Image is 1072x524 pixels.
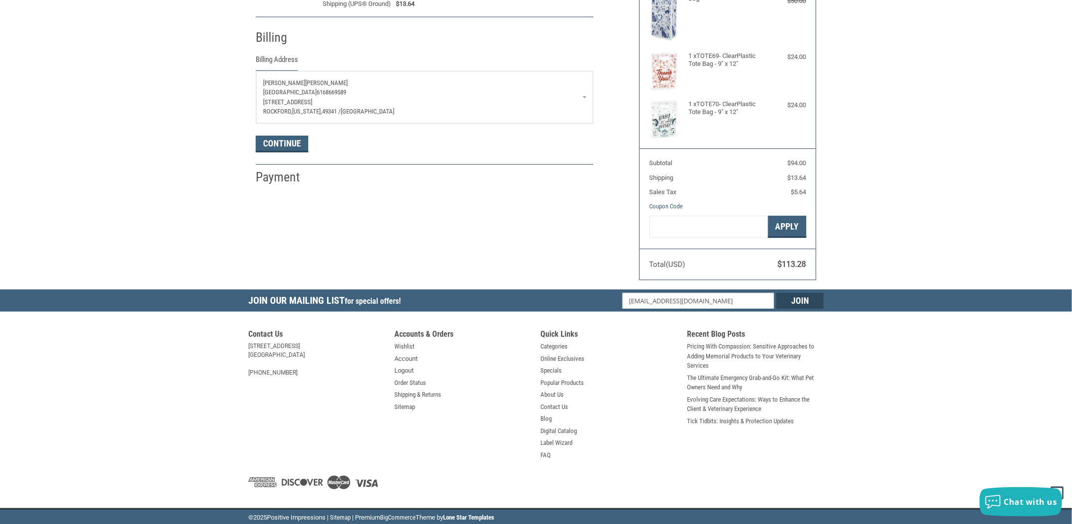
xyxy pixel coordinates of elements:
div: $24.00 [767,100,806,110]
a: Specials [541,366,562,376]
h5: Accounts & Orders [394,329,531,342]
a: Contact Us [541,402,568,412]
span: Chat with us [1004,496,1057,507]
span: $5.64 [791,188,806,196]
button: Apply [768,216,806,238]
span: Shipping [650,174,674,181]
span: Total (USD) [650,260,685,269]
button: Chat with us [980,487,1062,517]
span: $13.64 [788,174,806,181]
a: Categories [541,342,568,351]
a: Lone Star Templates [443,514,494,521]
span: [STREET_ADDRESS] [263,98,312,106]
span: $113.28 [778,260,806,269]
a: Popular Products [541,378,584,388]
h5: Join Our Mailing List [248,290,406,315]
a: Digital Catalog [541,426,577,436]
address: [STREET_ADDRESS] [GEOGRAPHIC_DATA] [PHONE_NUMBER] [248,342,385,377]
a: Wishlist [394,342,415,351]
span: 2025 [253,514,267,521]
a: Coupon Code [650,203,683,210]
input: Gift Certificate or Coupon Code [650,216,768,238]
a: Shipping & Returns [394,390,441,400]
h5: Recent Blog Posts [687,329,824,342]
span: [US_STATE], [292,108,322,115]
a: Tick Tidbits: Insights & Protection Updates [687,416,794,426]
h4: 1 x TOTE70- ClearPlastic Tote Bag - 9" x 12" [688,100,765,116]
input: Email [623,293,774,309]
span: 6168669589 [317,88,346,96]
a: FAQ [541,450,551,460]
a: Sitemap [394,402,415,412]
a: Online Exclusives [541,354,585,364]
a: About Us [541,390,564,400]
h5: Contact Us [248,329,385,342]
h2: Payment [256,169,313,185]
a: Evolving Care Expectations: Ways to Enhance the Client & Veterinary Experience [687,395,824,414]
span: [PERSON_NAME] [263,79,305,87]
span: [GEOGRAPHIC_DATA] [263,88,317,96]
a: | Sitemap [327,514,351,521]
span: $94.00 [788,159,806,167]
a: BigCommerce [380,514,416,521]
input: Join [776,293,824,309]
span: Subtotal [650,159,673,167]
a: Pricing With Compassion: Sensitive Approaches to Adding Memorial Products to Your Veterinary Serv... [687,342,824,371]
legend: Billing Address [256,54,298,70]
h4: 1 x TOTE69- ClearPlastic Tote Bag - 9" x 12" [688,52,765,68]
span: 49341 / [322,108,341,115]
button: Continue [256,136,308,152]
span: for special offers! [345,296,401,306]
h2: Billing [256,29,313,46]
a: The Ultimate Emergency Grab-and-Go Kit: What Pet Owners Need and Why [687,373,824,392]
a: Order Status [394,378,426,388]
a: Enter or select a different address [256,71,593,123]
span: © Positive Impressions [248,514,326,521]
div: $24.00 [767,52,806,62]
a: Label Wizard [541,438,573,448]
span: [PERSON_NAME] [305,79,348,87]
a: Account [394,354,417,364]
a: Blog [541,414,552,424]
span: Sales Tax [650,188,677,196]
span: [GEOGRAPHIC_DATA] [341,108,394,115]
a: Logout [394,366,414,376]
span: Rockford, [263,108,292,115]
h5: Quick Links [541,329,678,342]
